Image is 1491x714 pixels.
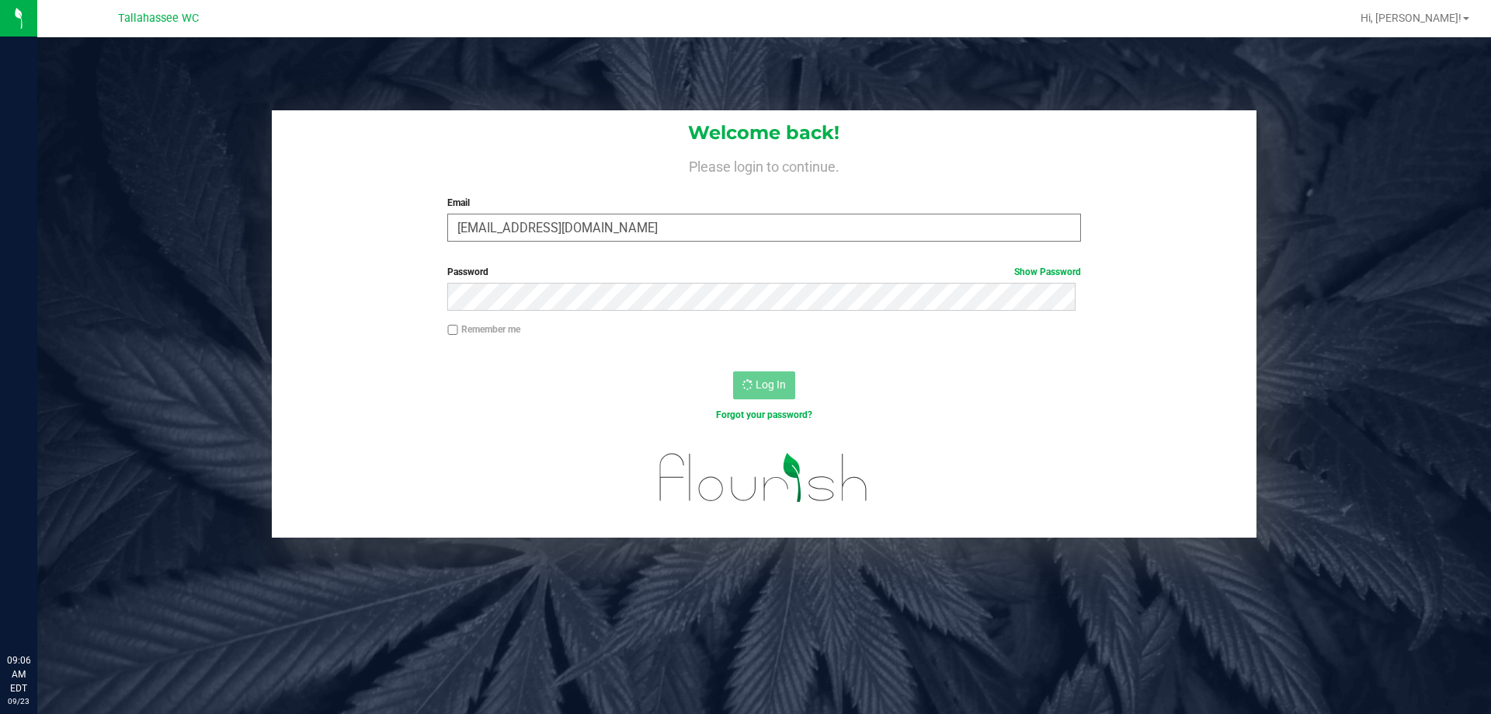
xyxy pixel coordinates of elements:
[272,155,1256,174] h4: Please login to continue.
[7,695,30,707] p: 09/23
[7,653,30,695] p: 09:06 AM EDT
[272,123,1256,143] h1: Welcome back!
[1014,266,1081,277] a: Show Password
[447,266,488,277] span: Password
[447,322,520,336] label: Remember me
[447,325,458,336] input: Remember me
[716,409,812,420] a: Forgot your password?
[447,196,1080,210] label: Email
[118,12,199,25] span: Tallahassee WC
[756,378,786,391] span: Log In
[1361,12,1461,24] span: Hi, [PERSON_NAME]!
[733,371,795,399] button: Log In
[641,438,887,517] img: flourish_logo.svg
